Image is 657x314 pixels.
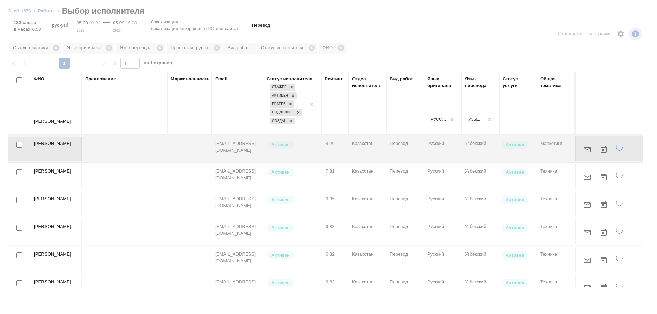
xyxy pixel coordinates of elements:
[16,142,22,148] input: Выбери исполнителей, чтобы отправить приглашение на работу
[267,76,312,82] div: Статус исполнителя
[595,197,612,213] button: Открыть календарь загрузки
[16,169,22,175] input: Выбери исполнителей, чтобы отправить приглашение на работу
[270,92,289,99] div: Активен
[579,169,595,186] button: Отправить предложение о работе
[269,108,303,117] div: Стажер, Активен, Резерв, Подлежит внедрению, Создан
[269,83,296,92] div: Стажер, Активен, Резерв, Подлежит внедрению, Создан
[352,76,383,89] div: Отдел исполнителя
[30,192,82,216] td: [PERSON_NAME]
[16,197,22,203] input: Выбери исполнителей, чтобы отправить приглашение на работу
[431,117,447,122] div: Русский
[579,224,595,241] button: Отправить предложение о работе
[30,164,82,188] td: [PERSON_NAME]
[270,118,287,125] div: Создан
[595,169,612,186] button: Открыть календарь загрузки
[269,117,296,125] div: Стажер, Активен, Резерв, Подлежит внедрению, Создан
[503,76,533,89] div: Статус услуги
[16,280,22,286] input: Выбери исполнителей, чтобы отправить приглашение на работу
[16,252,22,258] input: Выбери исполнителей, чтобы отправить приглашение на работу
[85,76,116,82] div: Предложение
[595,252,612,269] button: Открыть календарь загрузки
[579,280,595,296] button: Отправить предложение о работе
[270,109,295,116] div: Подлежит внедрению
[30,247,82,271] td: [PERSON_NAME]
[30,275,82,299] td: [PERSON_NAME]
[215,76,227,82] div: Email
[465,76,496,89] div: Язык перевода
[30,137,82,161] td: [PERSON_NAME]
[579,197,595,213] button: Отправить предложение о работе
[30,220,82,244] td: [PERSON_NAME]
[269,92,297,100] div: Стажер, Активен, Резерв, Подлежит внедрению, Создан
[390,76,413,82] div: Вид работ
[540,76,571,89] div: Общая тематика
[171,76,210,82] div: Маржинальность
[595,224,612,241] button: Открыть календарь загрузки
[325,76,343,82] div: Рейтинг
[269,100,295,108] div: Стажер, Активен, Резерв, Подлежит внедрению, Создан
[252,22,270,29] p: Перевод
[579,252,595,269] button: Отправить предложение о работе
[595,280,612,296] button: Открыть календарь загрузки
[16,225,22,231] input: Выбери исполнителей, чтобы отправить приглашение на работу
[595,141,612,158] button: Открыть календарь загрузки
[579,141,595,158] button: Отправить предложение о работе
[270,84,288,91] div: Стажер
[34,76,44,82] div: ФИО
[427,76,458,89] div: Язык оригинала
[468,117,484,122] div: Узбекский
[270,100,287,108] div: Резерв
